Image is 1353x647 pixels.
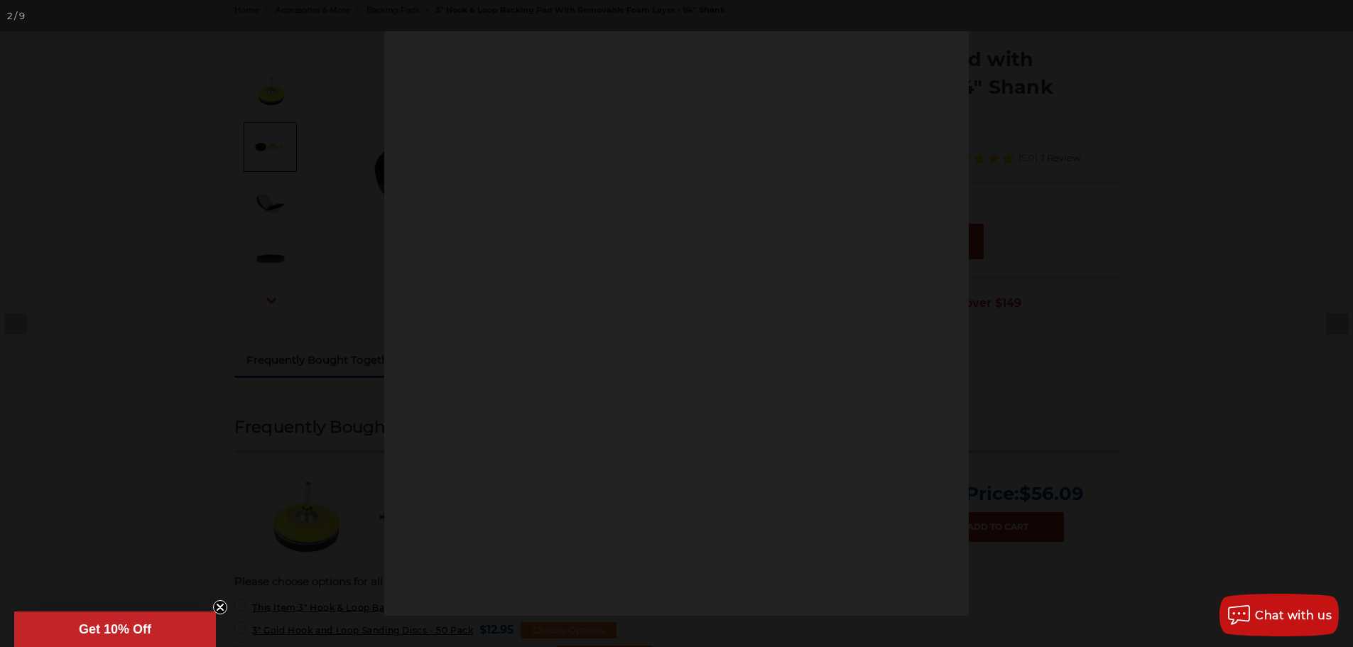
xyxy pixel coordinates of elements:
[1255,609,1332,622] span: Chat with us
[79,622,151,636] span: Get 10% Off
[1219,594,1339,636] button: Chat with us
[1303,288,1353,359] button: Next (arrow right)
[213,600,227,614] button: Close teaser
[14,611,216,647] div: Get 10% OffClose teaser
